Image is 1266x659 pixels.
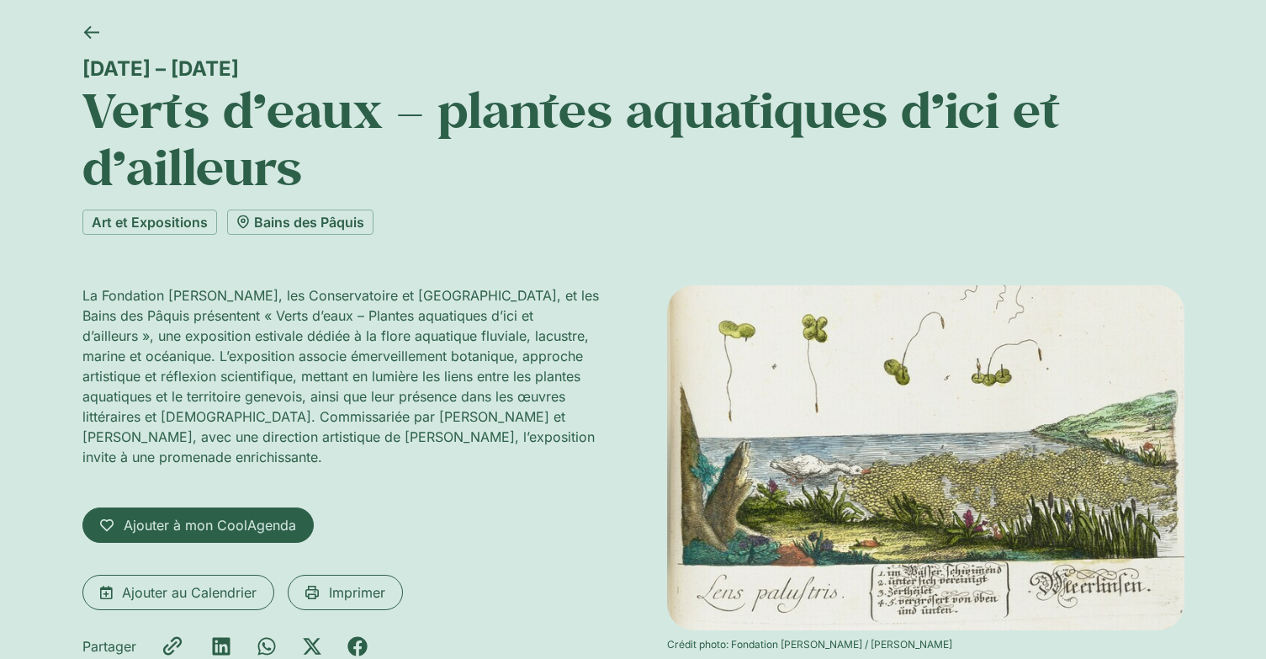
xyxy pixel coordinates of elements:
[329,582,385,603] span: Imprimer
[124,515,296,535] span: Ajouter à mon CoolAgenda
[82,575,274,610] a: Ajouter au Calendrier
[82,81,1184,196] h1: Verts d’eaux – plantes aquatiques d’ici et d’ailleurs
[302,636,322,656] div: Partager sur x-twitter
[122,582,257,603] span: Ajouter au Calendrier
[211,636,231,656] div: Partager sur linkedin
[82,508,314,543] a: Ajouter à mon CoolAgenda
[82,285,600,467] p: La Fondation [PERSON_NAME], les Conservatoire et [GEOGRAPHIC_DATA], et les Bains des Pâquis prése...
[667,637,1184,652] div: Crédit photo: Fondation [PERSON_NAME] / [PERSON_NAME]
[257,636,277,656] div: Partager sur whatsapp
[667,285,1184,630] img: Coolturalia - Verts d’eaux – plantes aquatiques d’ici et d’ailleurs
[288,575,403,610] a: Imprimer
[347,636,368,656] div: Partager sur facebook
[82,636,136,656] div: Partager
[82,210,217,235] a: Art et Expositions
[227,210,373,235] a: Bains des Pâquis
[82,56,1184,81] div: [DATE] – [DATE]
